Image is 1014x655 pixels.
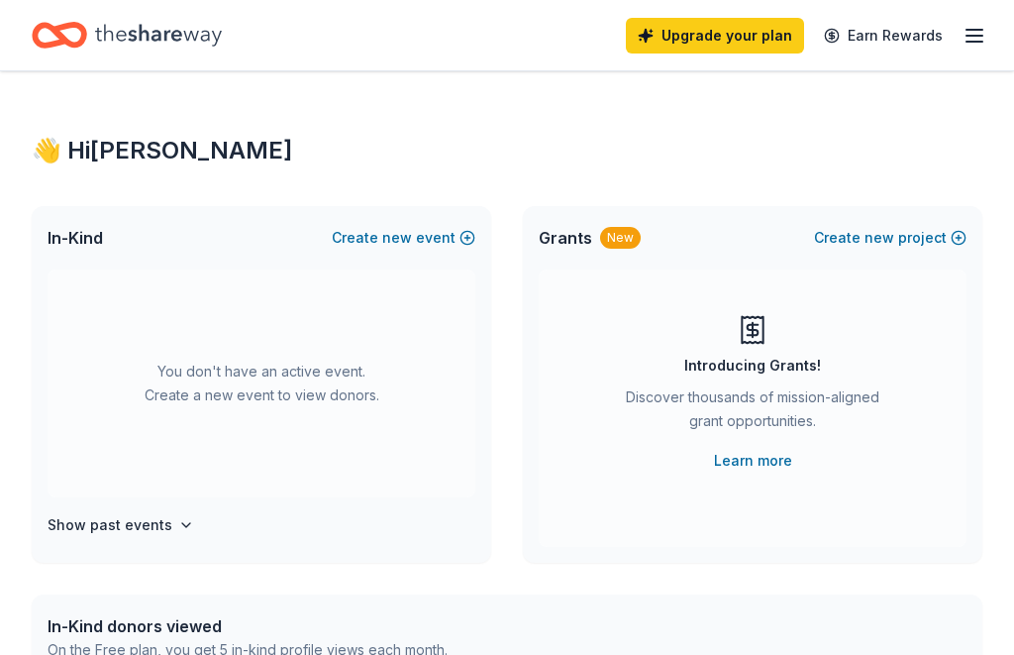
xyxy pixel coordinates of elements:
[48,614,448,638] div: In-Kind donors viewed
[48,226,103,250] span: In-Kind
[812,18,955,54] a: Earn Rewards
[539,226,592,250] span: Grants
[626,18,804,54] a: Upgrade your plan
[32,12,222,58] a: Home
[600,227,641,249] div: New
[382,226,412,250] span: new
[332,226,475,250] button: Createnewevent
[618,385,887,441] div: Discover thousands of mission-aligned grant opportunities.
[32,135,982,166] div: 👋 Hi [PERSON_NAME]
[714,449,792,473] a: Learn more
[48,513,172,537] h4: Show past events
[48,270,475,497] div: You don't have an active event. Create a new event to view donors.
[864,226,894,250] span: new
[48,513,194,537] button: Show past events
[684,354,821,378] div: Introducing Grants!
[814,226,966,250] button: Createnewproject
